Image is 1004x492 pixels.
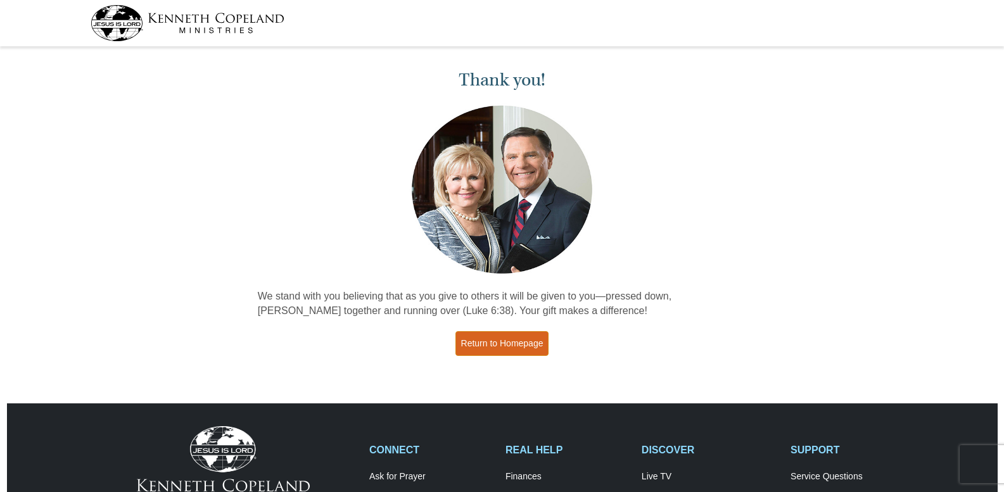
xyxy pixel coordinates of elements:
img: Kenneth and Gloria [409,103,595,277]
a: Ask for Prayer [369,471,492,483]
h2: SUPPORT [791,444,913,456]
a: Finances [505,471,628,483]
a: Service Questions [791,471,913,483]
a: Live TV [642,471,777,483]
p: We stand with you believing that as you give to others it will be given to you—pressed down, [PER... [258,289,747,319]
img: kcm-header-logo.svg [91,5,284,41]
h2: CONNECT [369,444,492,456]
h2: REAL HELP [505,444,628,456]
a: Return to Homepage [455,331,549,356]
h1: Thank you! [258,70,747,91]
h2: DISCOVER [642,444,777,456]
